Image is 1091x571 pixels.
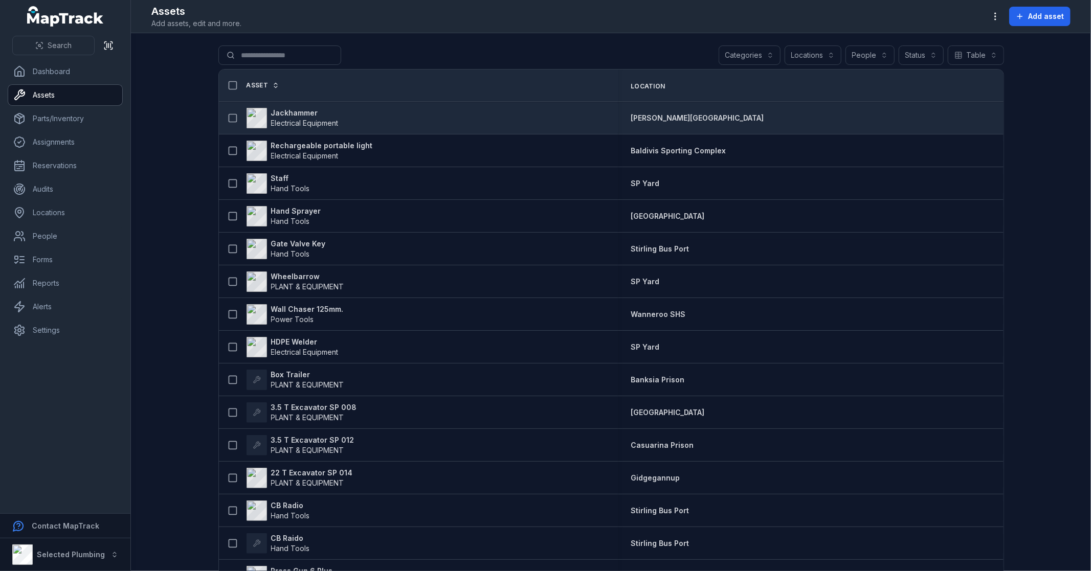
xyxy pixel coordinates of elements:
span: [PERSON_NAME][GEOGRAPHIC_DATA] [631,113,764,122]
span: Gidgegannup [631,473,680,482]
a: Forms [8,249,122,270]
a: People [8,226,122,246]
span: PLANT & EQUIPMENT [271,446,344,454]
span: Stirling Bus Port [631,244,689,253]
h2: Assets [151,4,241,18]
strong: Contact MapTrack [32,521,99,530]
strong: Gate Valve Key [271,239,326,249]
a: Alerts [8,296,122,317]
a: [GEOGRAPHIC_DATA] [631,407,704,418]
strong: 3.5 T Excavator SP 008 [271,402,357,413]
a: Asset [247,81,280,89]
a: SP Yard [631,178,659,189]
a: Gidgegannup [631,473,680,483]
span: Baldivis Sporting Complex [631,146,726,155]
span: Hand Tools [271,544,310,553]
strong: Selected Plumbing [37,550,105,559]
a: Assignments [8,132,122,152]
strong: CB Radio [271,500,310,511]
span: Hand Tools [271,249,310,258]
span: PLANT & EQUIPMENT [271,413,344,422]
span: Hand Tools [271,184,310,193]
span: [GEOGRAPHIC_DATA] [631,408,704,417]
a: Stirling Bus Port [631,506,689,516]
a: Baldivis Sporting Complex [631,146,726,156]
span: Hand Tools [271,217,310,225]
button: Categories [719,45,781,65]
a: JackhammerElectrical Equipment [247,108,339,128]
a: Reports [8,273,122,293]
span: Add assets, edit and more. [151,18,241,29]
button: People [845,45,895,65]
button: Table [948,45,1004,65]
strong: Box Trailer [271,370,344,380]
button: Search [12,36,95,55]
strong: 22 T Excavator SP 014 [271,468,353,478]
a: 3.5 T Excavator SP 008PLANT & EQUIPMENT [247,402,357,423]
span: Electrical Equipment [271,151,339,160]
a: CB RadioHand Tools [247,500,310,521]
span: Add asset [1028,11,1064,21]
a: Wall Chaser 125mm.Power Tools [247,304,344,325]
span: SP Yard [631,277,659,286]
button: Add asset [1009,7,1071,26]
a: Audits [8,179,122,199]
span: Stirling Bus Port [631,506,689,515]
a: [PERSON_NAME][GEOGRAPHIC_DATA] [631,113,764,123]
span: Hand Tools [271,511,310,520]
strong: Hand Sprayer [271,206,321,216]
span: Wanneroo SHS [631,310,685,318]
span: Asset [247,81,269,89]
a: Box TrailerPLANT & EQUIPMENT [247,370,344,390]
strong: HDPE Welder [271,337,339,347]
span: Banksia Prison [631,375,684,384]
a: SP Yard [631,342,659,352]
a: 22 T Excavator SP 014PLANT & EQUIPMENT [247,468,353,488]
a: Assets [8,85,122,105]
a: MapTrack [27,6,104,27]
a: WheelbarrowPLANT & EQUIPMENT [247,271,344,292]
strong: CB Raido [271,533,310,543]
a: Reservations [8,155,122,176]
a: Rechargeable portable lightElectrical Equipment [247,141,373,161]
a: Settings [8,320,122,340]
button: Status [899,45,944,65]
span: Stirling Bus Port [631,539,689,547]
span: Location [631,82,665,90]
span: PLANT & EQUIPMENT [271,380,344,389]
a: Dashboard [8,61,122,82]
span: Electrical Equipment [271,348,339,356]
span: PLANT & EQUIPMENT [271,282,344,291]
span: [GEOGRAPHIC_DATA] [631,212,704,220]
strong: Wall Chaser 125mm. [271,304,344,314]
span: SP Yard [631,179,659,188]
span: PLANT & EQUIPMENT [271,478,344,487]
a: Hand SprayerHand Tools [247,206,321,226]
a: HDPE WelderElectrical Equipment [247,337,339,357]
a: CB RaidoHand Tools [247,533,310,554]
button: Locations [785,45,841,65]
a: [GEOGRAPHIC_DATA] [631,211,704,221]
a: Wanneroo SHS [631,309,685,319]
strong: Jackhammer [271,108,339,118]
a: Locations [8,202,122,223]
span: Casuarina Prison [631,441,694,449]
span: Electrical Equipment [271,119,339,127]
strong: Rechargeable portable light [271,141,373,151]
a: Stirling Bus Port [631,244,689,254]
span: Search [48,40,72,51]
strong: 3.5 T Excavator SP 012 [271,435,354,445]
span: SP Yard [631,342,659,351]
a: Stirling Bus Port [631,538,689,549]
strong: Wheelbarrow [271,271,344,282]
a: SP Yard [631,277,659,287]
a: Gate Valve KeyHand Tools [247,239,326,259]
a: Parts/Inventory [8,108,122,129]
a: StaffHand Tools [247,173,310,194]
span: Power Tools [271,315,314,324]
a: Casuarina Prison [631,440,694,450]
a: Banksia Prison [631,375,684,385]
a: 3.5 T Excavator SP 012PLANT & EQUIPMENT [247,435,354,455]
strong: Staff [271,173,310,184]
